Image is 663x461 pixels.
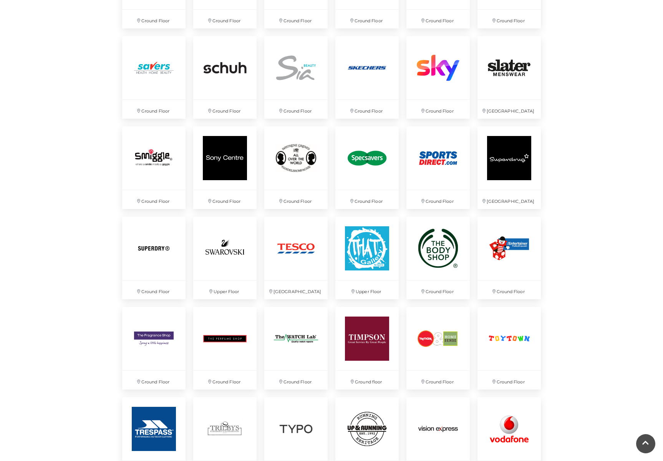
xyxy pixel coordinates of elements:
p: Ground Floor [193,100,257,119]
a: Ground Floor [403,123,474,213]
p: Ground Floor [335,190,399,209]
a: Ground Floor [118,32,189,123]
a: Ground Floor [118,123,189,213]
a: Ground Floor [331,32,403,123]
p: Ground Floor [477,10,541,28]
a: Ground Floor [189,123,260,213]
p: Ground Floor [193,371,257,390]
p: Ground Floor [406,280,470,299]
p: Ground Floor [122,280,186,299]
p: Upper Floor [193,280,257,299]
img: The Watch Lab at Festival Place, Basingstoke. [264,307,328,370]
p: Ground Floor [264,371,328,390]
a: [GEOGRAPHIC_DATA] [260,213,331,303]
p: Ground Floor [122,100,186,119]
p: Ground floor [335,371,399,390]
a: Ground Floor [474,303,545,393]
img: Up & Running at Festival Place [335,397,399,461]
a: [GEOGRAPHIC_DATA] [474,123,545,213]
p: Ground Floor [264,100,328,119]
a: Ground Floor [403,213,474,303]
a: Ground Floor [403,303,474,393]
a: Ground Floor [189,32,260,123]
a: Ground Floor [403,32,474,123]
a: Ground floor [331,303,403,393]
p: Ground Floor [406,190,470,209]
p: Ground Floor [264,190,328,209]
a: Ground Floor [331,123,403,213]
p: Ground Floor [406,10,470,28]
p: Ground Floor [122,10,186,28]
p: Ground Floor [406,100,470,119]
a: Ground Floor [260,123,331,213]
p: [GEOGRAPHIC_DATA] [477,100,541,119]
a: [GEOGRAPHIC_DATA] [474,32,545,123]
p: [GEOGRAPHIC_DATA] [264,280,328,299]
p: Ground Floor [335,100,399,119]
img: That Gallery at Festival Place [335,217,399,280]
p: Ground Floor [335,10,399,28]
p: Ground Floor [264,10,328,28]
p: Ground Floor [477,280,541,299]
p: [GEOGRAPHIC_DATA] [477,190,541,209]
a: Ground Floor [189,303,260,393]
a: Upper Floor [189,213,260,303]
a: Ground Floor [260,32,331,123]
p: Upper Floor [335,280,399,299]
p: Ground Floor [193,190,257,209]
a: The Watch Lab at Festival Place, Basingstoke. Ground Floor [260,303,331,393]
p: Ground Floor [193,10,257,28]
a: That Gallery at Festival Place Upper Floor [331,213,403,303]
p: Ground Floor [122,371,186,390]
p: Ground Floor [477,371,541,390]
p: Ground Floor [122,190,186,209]
a: Ground Floor [118,303,189,393]
p: Ground Floor [406,371,470,390]
a: Ground Floor [118,213,189,303]
a: Ground Floor [474,213,545,303]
